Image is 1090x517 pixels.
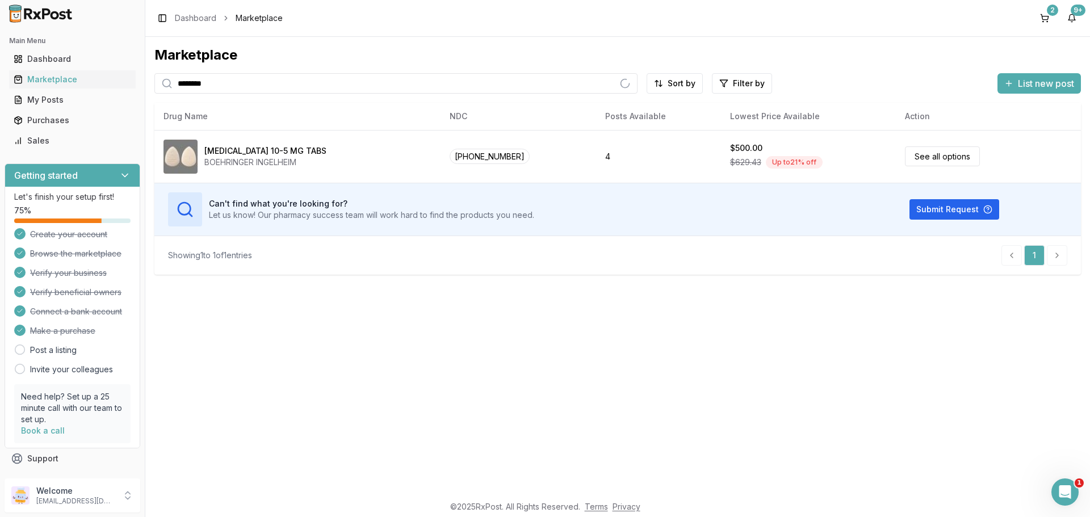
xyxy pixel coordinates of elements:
p: Need help? Set up a 25 minute call with our team to set up. [21,391,124,425]
a: Privacy [613,502,640,511]
span: List new post [1018,77,1074,90]
span: Create your account [30,229,107,240]
span: $629.43 [730,157,761,168]
div: Dashboard [14,53,131,65]
button: Purchases [5,111,140,129]
a: Terms [585,502,608,511]
button: Sort by [647,73,703,94]
a: My Posts [9,90,136,110]
a: 1 [1024,245,1045,266]
button: Support [5,448,140,469]
p: [EMAIL_ADDRESS][DOMAIN_NAME] [36,497,115,506]
span: Verify beneficial owners [30,287,121,298]
span: Browse the marketplace [30,248,121,259]
button: Submit Request [909,199,999,220]
th: NDC [441,103,596,130]
div: Showing 1 to 1 of 1 entries [168,250,252,261]
td: 4 [596,130,721,183]
div: $500.00 [730,142,762,154]
nav: breadcrumb [175,12,283,24]
a: Invite your colleagues [30,364,113,375]
span: Filter by [733,78,765,89]
button: List new post [997,73,1081,94]
th: Posts Available [596,103,721,130]
button: Sales [5,132,140,150]
div: Sales [14,135,131,146]
div: 2 [1047,5,1058,16]
a: Post a listing [30,344,77,356]
h3: Can't find what you're looking for? [209,198,534,209]
div: Marketplace [154,46,1081,64]
img: User avatar [11,486,30,505]
p: Let's finish your setup first! [14,191,131,203]
img: RxPost Logo [5,5,77,23]
img: Glyxambi 10-5 MG TABS [163,140,198,174]
iframe: Intercom live chat [1051,478,1079,506]
span: Marketplace [236,12,283,24]
button: My Posts [5,91,140,109]
button: 2 [1035,9,1054,27]
h3: Getting started [14,169,78,182]
span: Sort by [668,78,695,89]
button: Dashboard [5,50,140,68]
a: Dashboard [9,49,136,69]
div: Marketplace [14,74,131,85]
a: Marketplace [9,69,136,90]
button: Filter by [712,73,772,94]
h2: Main Menu [9,36,136,45]
span: Connect a bank account [30,306,122,317]
a: Purchases [9,110,136,131]
div: 9+ [1071,5,1085,16]
button: Feedback [5,469,140,489]
span: Feedback [27,473,66,485]
button: Marketplace [5,70,140,89]
p: Let us know! Our pharmacy success team will work hard to find the products you need. [209,209,534,221]
p: Welcome [36,485,115,497]
a: Sales [9,131,136,151]
a: Book a call [21,426,65,435]
div: Purchases [14,115,131,126]
div: My Posts [14,94,131,106]
span: Verify your business [30,267,107,279]
th: Drug Name [154,103,441,130]
span: Make a purchase [30,325,95,337]
span: 1 [1075,478,1084,487]
a: See all options [905,146,980,166]
th: Action [896,103,1081,130]
a: Dashboard [175,12,216,24]
div: Up to 21 % off [766,156,823,169]
a: List new post [997,79,1081,90]
nav: pagination [1001,245,1067,266]
th: Lowest Price Available [721,103,896,130]
div: BOEHRINGER INGELHEIM [204,157,326,168]
span: 75 % [14,205,31,216]
div: [MEDICAL_DATA] 10-5 MG TABS [204,145,326,157]
button: 9+ [1063,9,1081,27]
span: [PHONE_NUMBER] [450,149,530,164]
